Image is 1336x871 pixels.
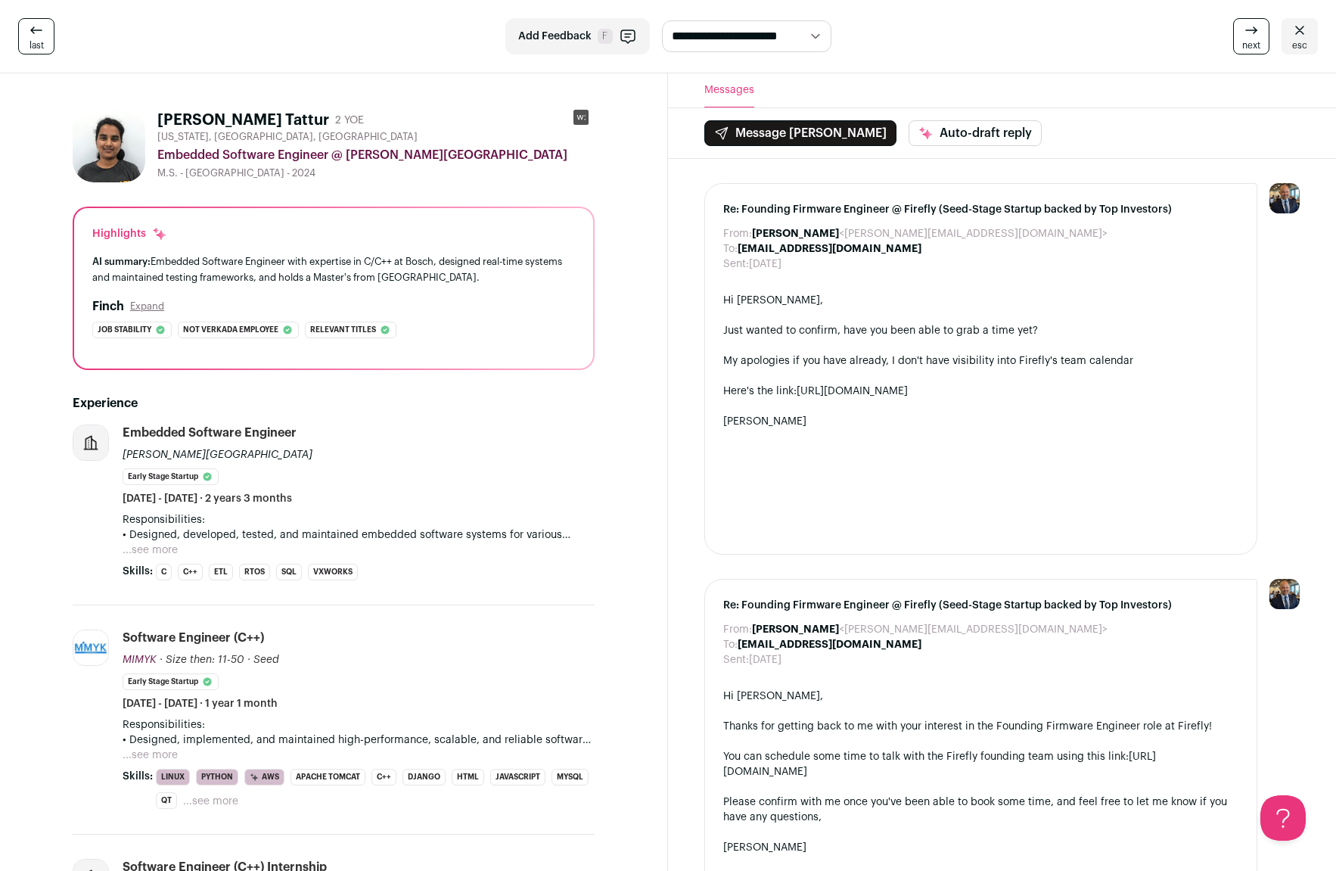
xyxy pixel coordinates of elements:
span: [DATE] - [DATE] · 2 years 3 months [123,491,292,506]
li: Qt [156,792,177,809]
li: Apache Tomcat [291,769,365,785]
dt: Sent: [723,652,749,667]
li: HTML [452,769,484,785]
div: My apologies if you have already, I don't have visibility into Firefly's team calendar [723,353,1238,369]
div: Just wanted to confirm, have you been able to grab a time yet? [723,323,1238,338]
div: M.S. - [GEOGRAPHIC_DATA] - 2024 [157,167,595,179]
div: 2 YOE [335,113,364,128]
img: 18202275-medium_jpg [1269,579,1300,609]
dt: From: [723,622,752,637]
li: Django [402,769,446,785]
div: Embedded Software Engineer with expertise in C/C++ at Bosch, designed real-time systems and maint... [92,254,575,285]
dd: <[PERSON_NAME][EMAIL_ADDRESS][DOMAIN_NAME]> [752,226,1108,241]
button: Expand [130,300,164,313]
p: • Designed, developed, tested, and maintained embedded software systems for various products, inc... [123,527,595,543]
button: Add Feedback F [505,18,650,54]
a: esc [1282,18,1318,54]
dt: From: [723,226,752,241]
div: [PERSON_NAME] [723,414,1238,429]
span: Skills: [123,769,153,784]
span: [DATE] - [DATE] · 1 year 1 month [123,696,278,711]
img: 18202275-medium_jpg [1269,183,1300,213]
span: Job stability [98,322,151,338]
li: C [156,564,172,580]
button: ...see more [123,543,178,558]
li: Linux [156,769,190,785]
img: 36df212cec8fb2d04678b0c26b14d07ab8d9502ac6e58231baa881432697c243.jpg [73,110,145,182]
li: ETL [209,564,233,580]
span: Relevant titles [310,322,376,338]
div: Embedded Software Engineer [123,425,297,441]
p: • Designed, implemented, and maintained high-performance, scalable, and reliable software systems... [123,733,595,748]
dd: [DATE] [749,257,781,272]
li: JavaScript [490,769,545,785]
div: Software Engineer (C++) [123,630,264,646]
h2: Experience [73,394,595,412]
div: Highlights [92,226,167,241]
span: esc [1292,39,1307,51]
span: Skills: [123,564,153,579]
button: ...see more [183,794,238,809]
span: Re: Founding Firmware Engineer @ Firefly (Seed-Stage Startup backed by Top Investors) [723,598,1238,613]
dd: <[PERSON_NAME][EMAIL_ADDRESS][DOMAIN_NAME]> [752,622,1108,637]
div: Here's the link: [723,384,1238,399]
li: MySQL [551,769,589,785]
div: You can schedule some time to talk with the Firefly founding team using this link: [723,749,1238,779]
span: F [598,29,613,44]
dt: To: [723,637,738,652]
span: [PERSON_NAME][GEOGRAPHIC_DATA] [123,449,312,460]
img: 6217955a4cc6da403c14b354083118da9fffcc87f8a830b53d675cd186fa2f58.jpg [73,630,108,665]
p: Responsibilities: [123,512,595,527]
button: Message [PERSON_NAME] [704,120,896,146]
h2: Finch [92,297,124,316]
span: AI summary: [92,257,151,266]
span: MIMYK [123,655,157,665]
span: last [30,39,44,51]
li: SQL [276,564,302,580]
span: Not verkada employee [183,322,278,338]
div: [PERSON_NAME] [723,840,1238,855]
a: next [1233,18,1269,54]
div: Hi [PERSON_NAME], [723,293,1238,308]
img: company-logo-placeholder-414d4e2ec0e2ddebbe968bf319fdfe5acfe0c9b87f798d344e800bc9a89632a0.png [73,425,108,460]
iframe: Help Scout Beacon - Open [1260,795,1306,841]
li: AWS [244,769,284,785]
li: C++ [178,564,203,580]
span: [US_STATE], [GEOGRAPHIC_DATA], [GEOGRAPHIC_DATA] [157,131,418,143]
li: C++ [371,769,396,785]
li: RTOS [239,564,270,580]
span: · Size then: 11-50 [160,655,244,665]
div: Embedded Software Engineer @ [PERSON_NAME][GEOGRAPHIC_DATA] [157,146,595,164]
span: Add Feedback [518,29,592,44]
div: Please confirm with me once you've been able to book some time, and feel free to let me know if y... [723,795,1238,825]
span: Seed [253,655,279,665]
span: next [1242,39,1260,51]
li: Early Stage Startup [123,468,219,485]
li: VxWorks [308,564,358,580]
b: [EMAIL_ADDRESS][DOMAIN_NAME] [738,244,921,254]
b: [EMAIL_ADDRESS][DOMAIN_NAME] [738,639,921,650]
li: Python [196,769,238,785]
div: Thanks for getting back to me with your interest in the Founding Firmware Engineer role at Firefly! [723,719,1238,734]
button: Messages [704,73,754,107]
span: Re: Founding Firmware Engineer @ Firefly (Seed-Stage Startup backed by Top Investors) [723,202,1238,217]
a: [URL][DOMAIN_NAME] [797,386,908,397]
button: Auto-draft reply [909,120,1042,146]
div: Hi [PERSON_NAME], [723,689,1238,704]
b: [PERSON_NAME] [752,229,839,239]
button: ...see more [123,748,178,763]
dt: Sent: [723,257,749,272]
p: Responsibilities: [123,717,595,733]
dt: To: [723,241,738,257]
li: Early Stage Startup [123,673,219,690]
dd: [DATE] [749,652,781,667]
span: · [247,652,250,667]
a: last [18,18,54,54]
b: [PERSON_NAME] [752,624,839,635]
h1: [PERSON_NAME] Tattur [157,110,329,131]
